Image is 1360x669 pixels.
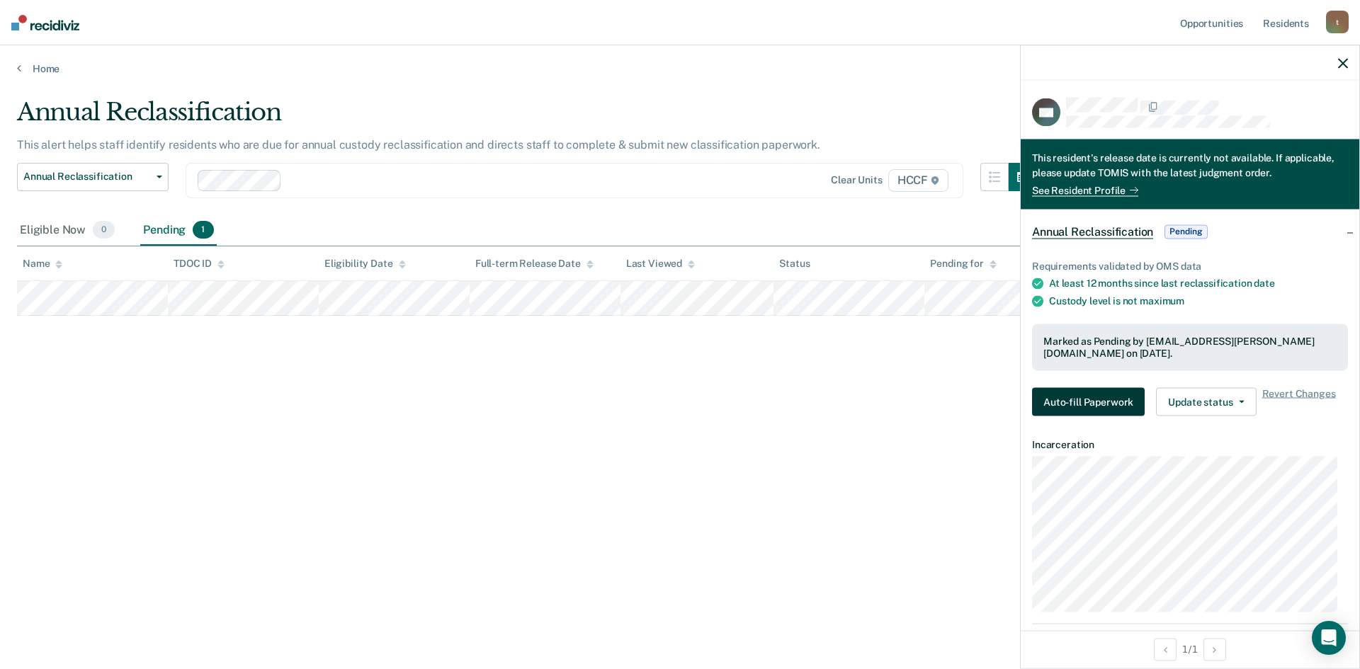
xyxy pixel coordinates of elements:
div: Pending [140,215,216,246]
div: Annual Reclassification [17,98,1037,138]
div: Eligibility Date [324,258,406,270]
dt: Incarceration [1032,438,1348,450]
div: Open Intercom Messenger [1312,621,1346,655]
button: Auto-fill Paperwork [1032,387,1145,416]
div: At least 12 months since last reclassification [1049,278,1348,290]
div: Last Viewed [626,258,695,270]
span: Annual Reclassification [23,171,151,183]
img: Recidiviz [11,15,79,30]
button: Update status [1156,387,1256,416]
div: Name [23,258,62,270]
span: maximum [1140,295,1184,307]
div: Eligible Now [17,215,118,246]
div: 1 / 1 [1021,630,1359,668]
div: Annual ReclassificationPending [1021,209,1359,254]
span: 1 [193,221,213,239]
div: Clear units [831,174,883,186]
button: Next Opportunity [1203,638,1226,661]
button: Previous Opportunity [1154,638,1177,661]
span: Annual Reclassification [1032,224,1153,239]
div: Pending for [930,258,996,270]
div: TDOC ID [174,258,225,270]
div: t [1326,11,1349,33]
a: Home [17,62,1343,75]
div: This resident's release date is currently not available. If applicable, please update TOMIS with ... [1032,150,1348,183]
div: Custody level is not [1049,295,1348,307]
div: Status [779,258,810,270]
span: date [1254,278,1274,289]
div: Requirements validated by OMS data [1032,260,1348,272]
a: See Resident Profile [1032,184,1138,196]
p: This alert helps staff identify residents who are due for annual custody reclassification and dir... [17,138,820,151]
div: Full-term Release Date [475,258,594,270]
span: HCCF [888,169,948,192]
span: 0 [93,221,115,239]
span: Pending [1164,224,1207,239]
div: Marked as Pending by [EMAIL_ADDRESS][PERSON_NAME][DOMAIN_NAME] on [DATE]. [1043,336,1337,360]
a: Navigate to form link [1032,387,1150,416]
span: Revert Changes [1262,387,1336,416]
